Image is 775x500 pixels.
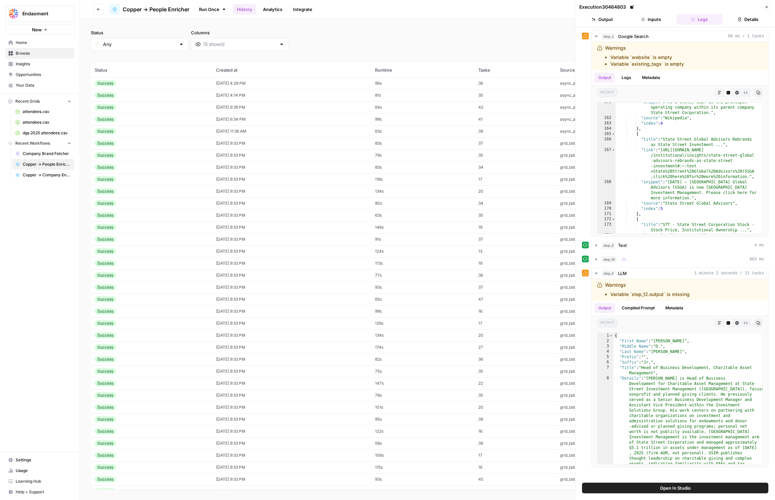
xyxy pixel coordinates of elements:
[371,425,475,437] td: 122s
[628,14,674,25] button: Inputs
[592,279,768,467] div: 1 minute 2 seconds / 21 tasks
[597,319,617,327] span: object
[556,257,666,269] td: grid_table
[474,473,556,485] td: 45
[95,116,116,122] div: Success
[23,119,71,125] span: attendees.csv
[212,449,371,461] td: [DATE] 9:33 PM
[95,428,116,434] div: Success
[16,478,71,484] span: Learning Hub
[610,291,690,298] li: Variable `step_12.output` is missing
[212,221,371,233] td: [DATE] 9:33 PM
[212,413,371,425] td: [DATE] 9:33 PM
[5,455,74,465] a: Settings
[23,109,71,115] span: attendees.csv
[556,197,666,209] td: grid_table
[474,161,556,173] td: 34
[556,149,666,161] td: grid_table
[212,401,371,413] td: [DATE] 9:33 PM
[371,449,475,461] td: 106s
[474,77,556,89] td: 36
[474,269,556,281] td: 36
[212,101,371,113] td: [DATE] 6:39 PM
[474,221,556,233] td: 19
[597,147,616,179] div: 167
[371,173,475,185] td: 118s
[474,437,556,449] td: 38
[371,233,475,245] td: 91s
[556,63,666,77] th: Source
[371,185,475,197] td: 134s
[95,404,116,410] div: Success
[371,341,475,353] td: 174s
[474,125,556,137] td: 39
[474,173,556,185] td: 17
[660,485,691,491] span: Open In Studio
[12,170,74,180] a: Copper -> Company Enricher
[95,380,116,386] div: Success
[16,468,71,474] span: Usage
[12,106,74,117] a: attendees.csv
[123,5,189,13] span: Copper -> People Enricher
[212,377,371,389] td: [DATE] 9:33 PM
[212,137,371,149] td: [DATE] 9:33 PM
[592,268,768,279] button: 1 minute 2 seconds / 21 tasks
[474,317,556,329] td: 17
[725,14,771,25] button: Details
[23,161,71,167] span: Copper -> People Enricher
[212,353,371,365] td: [DATE] 9:33 PM
[754,242,764,248] span: 4 ms
[5,487,74,497] button: Help + Support
[191,29,289,36] label: Columns
[618,242,627,249] span: Text
[212,77,371,89] td: [DATE] 4:28 PM
[597,344,613,349] div: 3
[95,188,116,194] div: Success
[597,121,616,126] div: 163
[5,69,74,80] a: Opportunities
[371,305,475,317] td: 99s
[597,333,613,338] div: 1
[618,303,659,313] button: Compiled Prompt
[556,113,666,125] td: async_api
[212,341,371,353] td: [DATE] 9:33 PM
[474,149,556,161] td: 35
[109,4,189,15] a: Copper -> People Enricher
[556,209,666,221] td: grid_table
[16,61,71,67] span: Insights
[371,365,475,377] td: 75s
[609,333,613,338] span: Toggle code folding, rows 1 through 41
[12,128,74,138] a: dgs 2025 attendees.csv
[16,489,71,495] span: Help + Support
[582,483,768,493] button: Open In Studio
[474,341,556,353] td: 27
[212,63,371,77] th: Created at
[474,233,556,245] td: 37
[212,245,371,257] td: [DATE] 9:33 PM
[597,126,616,131] div: 164
[371,125,475,137] td: 63s
[23,130,71,136] span: dgs 2025 attendees.csv
[103,41,176,48] input: Any
[95,368,116,374] div: Success
[556,173,666,185] td: grid_table
[612,147,615,153] span: Toggle code folding, row 167
[602,270,615,277] span: step_4
[371,413,475,425] td: 95s
[474,485,556,497] td: 15
[556,365,666,377] td: grid_table
[592,42,768,237] div: 66 ms / 1 tasks
[597,233,616,254] div: 174
[5,465,74,476] a: Usage
[371,149,475,161] td: 79s
[594,303,615,313] button: Output
[95,320,116,326] div: Success
[371,257,475,269] td: 113s
[212,89,371,101] td: [DATE] 4:14 PM
[556,233,666,245] td: grid_table
[556,461,666,473] td: grid_table
[5,138,74,148] button: Recent Workflows
[556,317,666,329] td: grid_table
[556,353,666,365] td: grid_table
[474,257,556,269] td: 19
